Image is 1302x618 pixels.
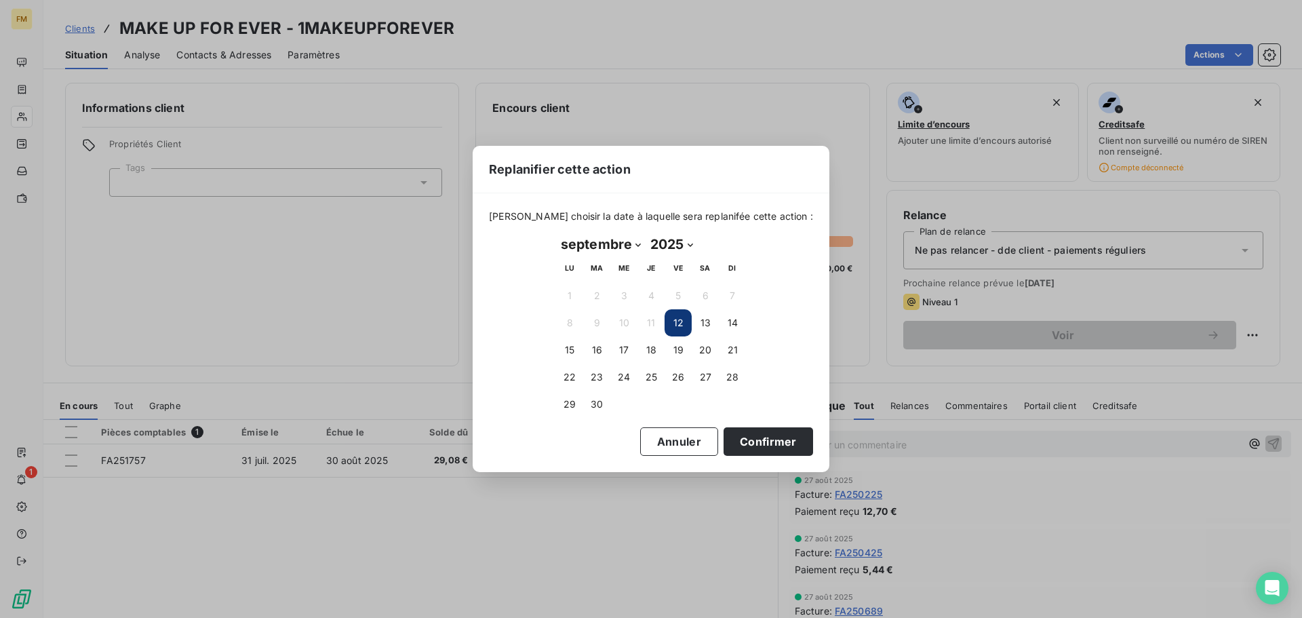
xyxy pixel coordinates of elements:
[610,309,637,336] button: 10
[665,255,692,282] th: vendredi
[637,309,665,336] button: 11
[665,336,692,364] button: 19
[665,309,692,336] button: 12
[665,364,692,391] button: 26
[583,309,610,336] button: 9
[692,282,719,309] button: 6
[637,255,665,282] th: jeudi
[610,336,637,364] button: 17
[692,255,719,282] th: samedi
[692,364,719,391] button: 27
[556,255,583,282] th: lundi
[489,160,631,178] span: Replanifier cette action
[637,282,665,309] button: 4
[692,336,719,364] button: 20
[583,282,610,309] button: 2
[556,364,583,391] button: 22
[692,309,719,336] button: 13
[583,255,610,282] th: mardi
[556,282,583,309] button: 1
[719,364,746,391] button: 28
[556,336,583,364] button: 15
[556,309,583,336] button: 8
[637,336,665,364] button: 18
[489,210,813,223] span: [PERSON_NAME] choisir la date à laquelle sera replanifée cette action :
[583,364,610,391] button: 23
[583,336,610,364] button: 16
[719,336,746,364] button: 21
[719,255,746,282] th: dimanche
[1256,572,1288,604] div: Open Intercom Messenger
[665,282,692,309] button: 5
[637,364,665,391] button: 25
[610,364,637,391] button: 24
[640,427,718,456] button: Annuler
[719,282,746,309] button: 7
[583,391,610,418] button: 30
[719,309,746,336] button: 14
[610,282,637,309] button: 3
[556,391,583,418] button: 29
[724,427,813,456] button: Confirmer
[610,255,637,282] th: mercredi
